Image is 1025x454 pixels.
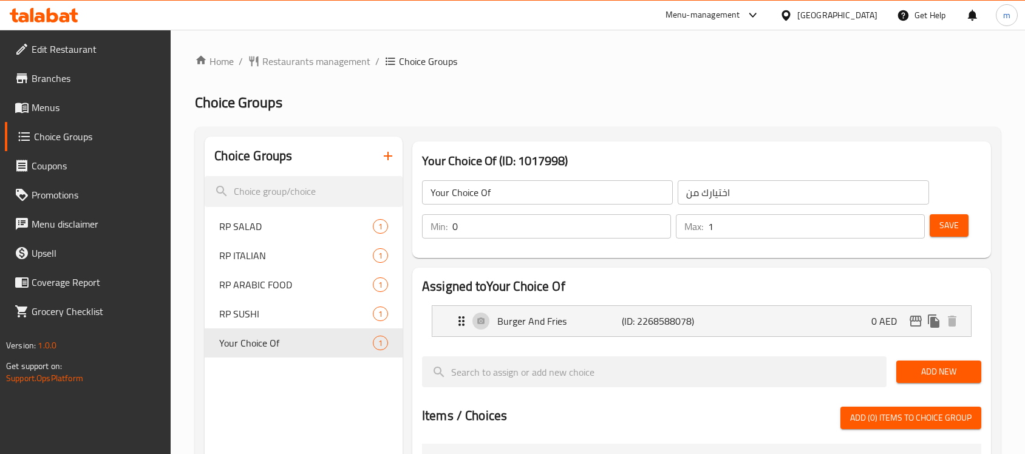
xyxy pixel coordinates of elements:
p: 0 AED [871,314,907,328]
nav: breadcrumb [195,54,1001,69]
div: [GEOGRAPHIC_DATA] [797,8,877,22]
div: RP ITALIAN1 [205,241,403,270]
div: Choices [373,248,388,263]
span: m [1003,8,1010,22]
button: Save [930,214,969,237]
span: Choice Groups [34,129,162,144]
h2: Choice Groups [214,147,292,165]
span: Choice Groups [399,54,457,69]
a: Home [195,54,234,69]
span: 1.0.0 [38,337,56,353]
h3: Your Choice Of (ID: 1017998) [422,151,981,171]
button: Add New [896,361,981,383]
a: Branches [5,64,171,93]
span: Get support on: [6,358,62,374]
div: Choices [373,336,388,350]
p: Max: [684,219,703,234]
div: RP SALAD1 [205,212,403,241]
span: Upsell [32,246,162,260]
span: Branches [32,71,162,86]
a: Choice Groups [5,122,171,151]
span: RP SUSHI [219,307,373,321]
button: duplicate [925,312,943,330]
span: RP SALAD [219,219,373,234]
div: Choices [373,277,388,292]
span: Edit Restaurant [32,42,162,56]
li: Expand [422,300,981,342]
span: 1 [373,250,387,262]
span: Grocery Checklist [32,304,162,319]
span: Coverage Report [32,275,162,290]
a: Coverage Report [5,268,171,297]
input: search [422,356,887,387]
a: Upsell [5,239,171,268]
div: Choices [373,307,388,321]
h2: Assigned to Your Choice Of [422,277,981,296]
span: Promotions [32,188,162,202]
input: search [205,176,403,207]
h2: Items / Choices [422,407,507,425]
div: RP ARABIC FOOD1 [205,270,403,299]
div: Menu-management [666,8,740,22]
span: Add (0) items to choice group [850,410,972,425]
a: Promotions [5,180,171,209]
span: RP ITALIAN [219,248,373,263]
div: Expand [432,306,971,336]
button: edit [907,312,925,330]
a: Grocery Checklist [5,297,171,326]
span: 1 [373,221,387,232]
li: / [375,54,380,69]
a: Coupons [5,151,171,180]
a: Menus [5,93,171,122]
span: RP ARABIC FOOD [219,277,373,292]
li: / [239,54,243,69]
span: 1 [373,308,387,320]
span: Menu disclaimer [32,217,162,231]
p: Min: [431,219,448,234]
div: Your Choice Of1 [205,328,403,357]
span: Menus [32,100,162,115]
p: (ID: 2268588078) [622,314,705,328]
span: Version: [6,337,36,353]
span: Choice Groups [195,89,282,116]
div: Choices [373,219,388,234]
span: Your Choice Of [219,336,373,350]
button: Add (0) items to choice group [840,407,981,429]
span: Save [939,218,959,233]
a: Menu disclaimer [5,209,171,239]
span: Coupons [32,158,162,173]
span: 1 [373,279,387,291]
span: Restaurants management [262,54,370,69]
button: delete [943,312,961,330]
a: Restaurants management [248,54,370,69]
span: Add New [906,364,972,379]
p: Burger And Fries [497,314,622,328]
span: 1 [373,337,387,349]
a: Edit Restaurant [5,35,171,64]
a: Support.OpsPlatform [6,370,83,386]
div: RP SUSHI1 [205,299,403,328]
